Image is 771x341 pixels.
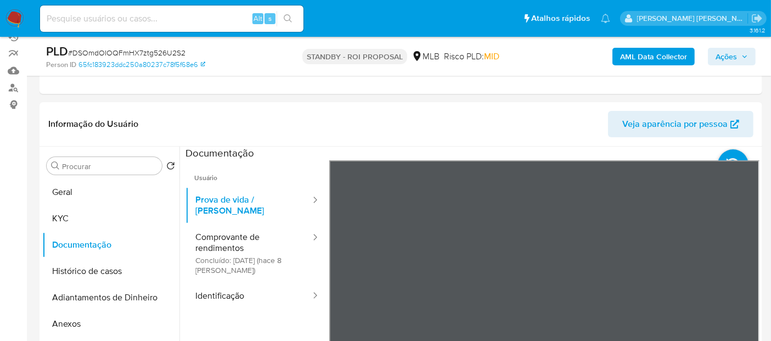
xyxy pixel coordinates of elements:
[277,11,299,26] button: search-icon
[51,161,60,170] button: Procurar
[68,47,185,58] span: # DSOmdOIOQFmHX7ztg526U2S2
[42,232,179,258] button: Documentação
[46,42,68,60] b: PLD
[708,48,756,65] button: Ações
[612,48,695,65] button: AML Data Collector
[608,111,753,137] button: Veja aparência por pessoa
[42,205,179,232] button: KYC
[484,50,499,63] span: MID
[620,48,687,65] b: AML Data Collector
[40,12,303,26] input: Pesquise usuários ou casos...
[166,161,175,174] button: Retornar ao pedido padrão
[601,14,610,23] a: Notificações
[42,179,179,205] button: Geral
[716,48,737,65] span: Ações
[622,111,728,137] span: Veja aparência por pessoa
[46,60,76,70] b: Person ID
[302,49,407,64] p: STANDBY - ROI PROPOSAL
[254,13,262,24] span: Alt
[42,258,179,284] button: Histórico de casos
[42,311,179,337] button: Anexos
[268,13,272,24] span: s
[412,51,440,63] div: MLB
[78,60,205,70] a: 65fc183923ddc250a80237c78f5f68e6
[751,13,763,24] a: Sair
[637,13,748,24] p: luciana.joia@mercadopago.com.br
[62,161,157,171] input: Procurar
[48,119,138,130] h1: Informação do Usuário
[750,26,766,35] span: 3.161.2
[444,51,499,63] span: Risco PLD:
[42,284,179,311] button: Adiantamentos de Dinheiro
[531,13,590,24] span: Atalhos rápidos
